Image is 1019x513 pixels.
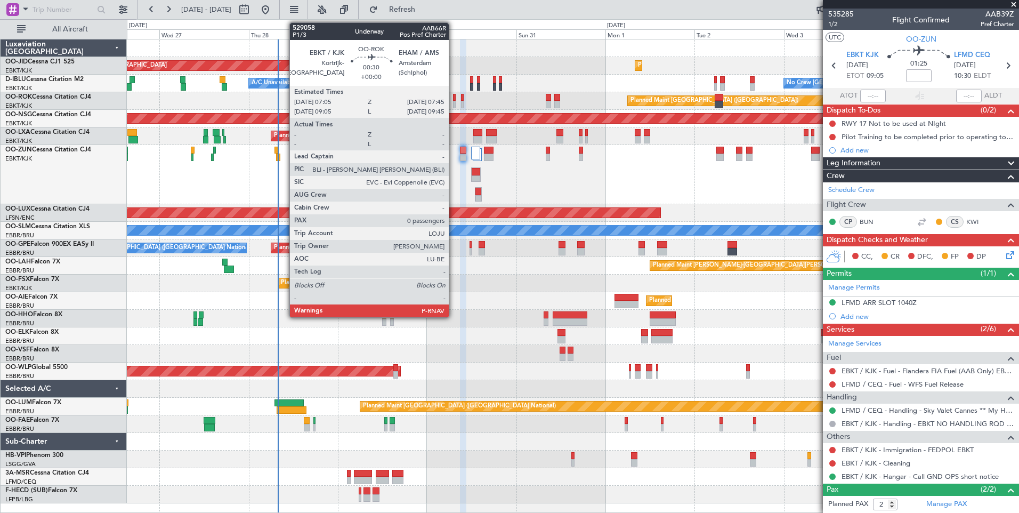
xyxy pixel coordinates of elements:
[5,155,32,163] a: EBKT/KJK
[906,34,936,45] span: OO-ZUN
[653,258,968,274] div: Planned Maint [PERSON_NAME]-[GEOGRAPHIC_DATA][PERSON_NAME] ([GEOGRAPHIC_DATA][PERSON_NAME])
[5,417,59,423] a: OO-FAEFalcon 7X
[828,20,854,29] span: 1/2
[946,216,964,228] div: CS
[827,431,850,443] span: Others
[5,111,91,118] a: OO-NSGCessna Citation CJ4
[974,71,991,82] span: ELDT
[5,364,68,371] a: OO-WLPGlobal 5500
[867,71,884,82] span: 09:05
[842,298,917,307] div: LFMD ARR SLOT 1040Z
[5,223,31,230] span: OO-SLM
[5,59,75,65] a: OO-JIDCessna CJ1 525
[694,29,783,39] div: Tue 2
[5,399,61,406] a: OO-LUMFalcon 7X
[827,170,845,182] span: Crew
[826,33,844,42] button: UTC
[5,241,30,247] span: OO-GPE
[827,199,866,211] span: Flight Crew
[5,119,32,127] a: EBKT/KJK
[860,90,886,102] input: --:--
[5,470,89,476] a: 3A-MSRCessna Citation CJ4
[5,311,62,318] a: OO-HHOFalcon 8X
[842,459,910,468] a: EBKT / KJK - Cleaning
[842,366,1014,375] a: EBKT / KJK - Fuel - Flanders FIA Fuel (AAB Only) EBKT / KJK
[5,487,77,494] a: F-HECD (SUB)Falcon 7X
[5,294,28,300] span: OO-AIE
[5,302,34,310] a: EBBR/BRU
[828,499,868,510] label: Planned PAX
[842,419,1014,428] a: EBKT / KJK - Handling - EBKT NO HANDLING RQD FOR CJ
[5,399,32,406] span: OO-LUM
[827,391,857,404] span: Handling
[5,214,35,222] a: LFSN/ENC
[380,6,425,13] span: Refresh
[5,129,90,135] a: OO-LXACessna Citation CJ4
[954,60,976,71] span: [DATE]
[73,240,252,256] div: No Crew [GEOGRAPHIC_DATA] ([GEOGRAPHIC_DATA] National)
[5,337,34,345] a: EBBR/BRU
[5,452,63,459] a: HB-VPIPhenom 300
[5,478,36,486] a: LFMD/CEQ
[5,259,31,265] span: OO-LAH
[981,484,996,495] span: (2/2)
[828,9,854,20] span: 535285
[5,206,30,212] span: OO-LUX
[159,29,248,39] div: Wed 27
[5,59,28,65] span: OO-JID
[5,417,30,423] span: OO-FAE
[827,324,854,336] span: Services
[827,157,880,170] span: Leg Information
[861,252,873,262] span: CC,
[860,217,884,227] a: BUN
[784,29,873,39] div: Wed 3
[5,111,32,118] span: OO-NSG
[28,26,112,33] span: All Aircraft
[5,231,34,239] a: EBBR/BRU
[5,259,60,265] a: OO-LAHFalcon 7X
[5,206,90,212] a: OO-LUXCessna Citation CJ4
[827,105,880,117] span: Dispatch To-Dos
[249,29,338,39] div: Thu 28
[427,29,516,39] div: Sat 30
[516,29,605,39] div: Sun 31
[5,249,34,257] a: EBBR/BRU
[966,217,990,227] a: KWI
[839,216,857,228] div: CP
[787,75,965,91] div: No Crew [GEOGRAPHIC_DATA] ([GEOGRAPHIC_DATA] National)
[917,252,933,262] span: DFC,
[5,276,59,283] a: OO-FSXFalcon 7X
[926,499,967,510] a: Manage PAX
[5,372,34,380] a: EBBR/BRU
[5,487,48,494] span: F-HECD (SUB)
[5,329,29,335] span: OO-ELK
[382,93,506,109] div: Planned Maint Kortrijk-[GEOGRAPHIC_DATA]
[363,398,556,414] div: Planned Maint [GEOGRAPHIC_DATA] ([GEOGRAPHIC_DATA] National)
[630,93,798,109] div: Planned Maint [GEOGRAPHIC_DATA] ([GEOGRAPHIC_DATA])
[891,252,900,262] span: CR
[274,240,467,256] div: Planned Maint [GEOGRAPHIC_DATA] ([GEOGRAPHIC_DATA] National)
[12,21,116,38] button: All Aircraft
[5,223,90,230] a: OO-SLMCessna Citation XLS
[5,147,32,153] span: OO-ZUN
[951,252,959,262] span: FP
[827,352,841,364] span: Fuel
[5,460,36,468] a: LSGG/GVA
[840,312,1014,321] div: Add new
[274,128,398,144] div: Planned Maint Kortrijk-[GEOGRAPHIC_DATA]
[840,146,1014,155] div: Add new
[5,241,94,247] a: OO-GPEFalcon 900EX EASy II
[840,91,858,101] span: ATOT
[828,185,875,196] a: Schedule Crew
[5,76,26,83] span: D-IBLU
[638,58,762,74] div: Planned Maint Kortrijk-[GEOGRAPHIC_DATA]
[5,102,32,110] a: EBKT/KJK
[5,319,34,327] a: EBBR/BRU
[981,20,1014,29] span: Pref Charter
[649,293,817,309] div: Planned Maint [GEOGRAPHIC_DATA] ([GEOGRAPHIC_DATA])
[842,406,1014,415] a: LFMD / CEQ - Handling - Sky Valet Cannes ** My Handling**LFMD / CEQ
[846,60,868,71] span: [DATE]
[5,147,91,153] a: OO-ZUNCessna Citation CJ4
[954,71,971,82] span: 10:30
[5,425,34,433] a: EBBR/BRU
